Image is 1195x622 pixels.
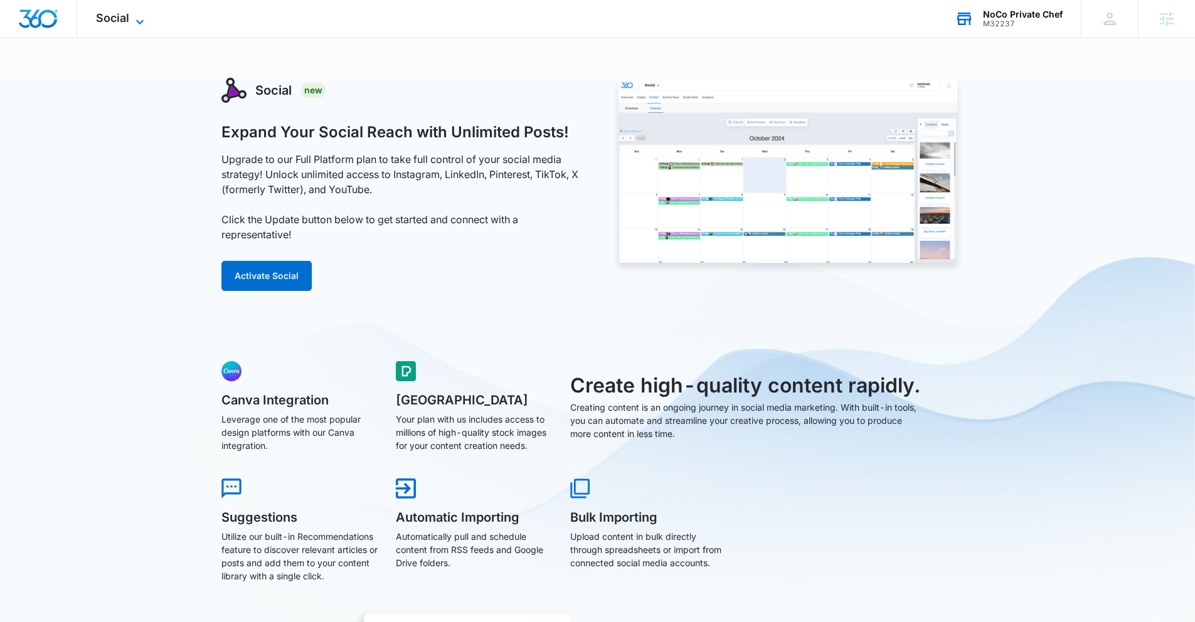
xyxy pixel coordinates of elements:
p: Upgrade to our Full Platform plan to take full control of your social media strategy! Unlock unli... [221,152,584,242]
button: Activate Social [221,261,312,291]
div: account name [983,9,1063,19]
h5: [GEOGRAPHIC_DATA] [396,394,553,406]
h5: Suggestions [221,511,378,524]
h5: Canva Integration [221,394,378,406]
h5: Automatic Importing [396,511,553,524]
h5: Bulk Importing [570,511,727,524]
div: New [300,83,326,98]
p: Creating content is an ongoing journey in social media marketing. With built-in tools, you can au... [570,401,923,440]
h3: Create high-quality content rapidly. [570,371,923,401]
p: Upload content in bulk directly through spreadsheets or import from connected social media accounts. [570,530,727,569]
p: Utilize our built-in Recommendations feature to discover relevant articles or posts and add them ... [221,530,378,582]
h1: Expand Your Social Reach with Unlimited Posts! [221,123,569,142]
p: Automatically pull and schedule content from RSS feeds and Google Drive folders. [396,530,553,569]
h3: Social [255,81,292,100]
p: Leverage one of the most popular design platforms with our Canva integration. [221,413,378,452]
p: Your plan with us includes access to millions of high-quality stock images for your content creat... [396,413,553,452]
span: Social [96,11,129,24]
div: account id [983,19,1063,28]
